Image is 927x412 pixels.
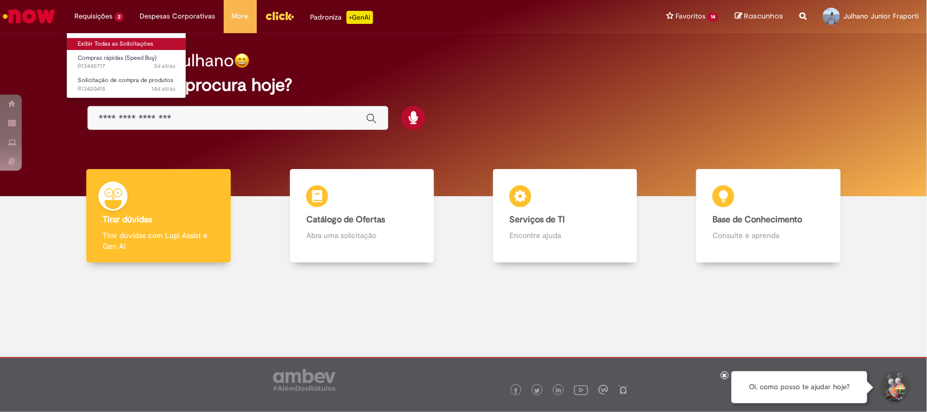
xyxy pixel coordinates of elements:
[346,11,373,24] p: +GenAi
[140,11,216,22] span: Despesas Corporativas
[712,230,824,241] p: Consulte e aprenda
[115,13,124,22] span: 2
[57,169,260,263] a: Tirar dúvidas Tirar dúvidas com Lupi Assist e Gen Ai
[513,388,519,394] img: logo_footer_facebook.png
[735,11,783,22] a: Rascunhos
[464,169,667,263] a: Serviços de TI Encontre ajuda
[234,53,250,68] img: happy-face.png
[265,8,294,24] img: click_logo_yellow_360x200.png
[260,169,463,263] a: Catálogo de Ofertas Abra uma solicitação
[66,33,186,98] ul: Requisições
[744,11,783,21] span: Rascunhos
[67,38,186,50] a: Exibir Todas as Solicitações
[67,74,186,95] a: Aberto R13420415 : Solicitação de compra de produtos
[598,385,608,395] img: logo_footer_workplace.png
[676,11,705,22] span: Favoritos
[574,383,588,397] img: logo_footer_youtube.png
[152,85,175,93] time: 15/08/2025 11:39:19
[667,169,870,263] a: Base de Conhecimento Consulte e aprenda
[273,369,336,391] img: logo_footer_ambev_rotulo_gray.png
[843,11,919,21] span: Julhano Junior Fraporti
[534,388,540,394] img: logo_footer_twitter.png
[154,62,175,70] time: 25/08/2025 17:08:53
[78,54,156,62] span: Compras rápidas (Speed Buy)
[78,85,175,93] span: R13420415
[103,214,152,225] b: Tirar dúvidas
[74,11,112,22] span: Requisições
[1,5,57,27] img: ServiceNow
[103,230,214,252] p: Tirar dúvidas com Lupi Assist e Gen Ai
[878,371,911,404] button: Iniciar Conversa de Suporte
[306,230,418,241] p: Abra uma solicitação
[306,214,385,225] b: Catálogo de Ofertas
[509,214,565,225] b: Serviços de TI
[67,52,186,72] a: Aberto R13445717 : Compras rápidas (Speed Buy)
[78,62,175,71] span: R13445717
[712,214,802,225] b: Base de Conhecimento
[154,62,175,70] span: 3d atrás
[78,76,173,84] span: Solicitação de compra de produtos
[731,371,867,403] div: Oi, como posso te ajudar hoje?
[509,230,621,241] p: Encontre ajuda
[556,388,562,394] img: logo_footer_linkedin.png
[311,11,373,24] div: Padroniza
[87,76,840,95] h2: O que você procura hoje?
[708,13,718,22] span: 14
[619,385,628,395] img: logo_footer_naosei.png
[232,11,249,22] span: More
[152,85,175,93] span: 14d atrás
